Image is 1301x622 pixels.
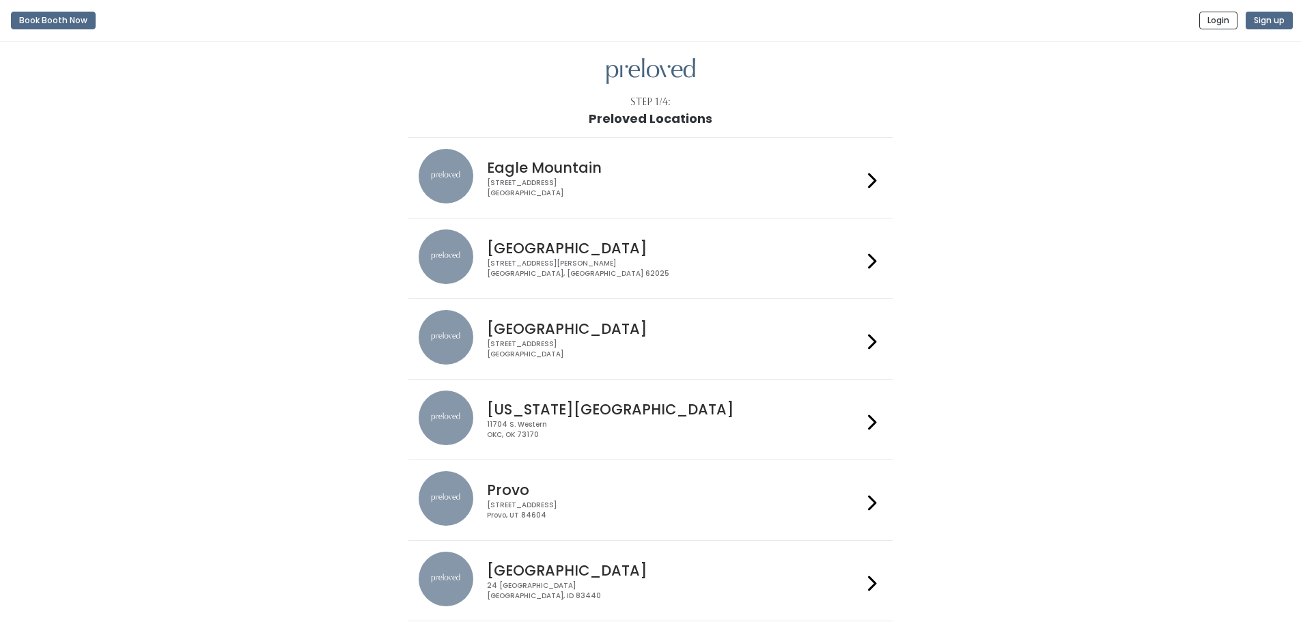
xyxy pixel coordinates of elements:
img: preloved location [419,552,473,606]
div: 24 [GEOGRAPHIC_DATA] [GEOGRAPHIC_DATA], ID 83440 [487,581,863,601]
a: preloved location [GEOGRAPHIC_DATA] [STREET_ADDRESS][PERSON_NAME][GEOGRAPHIC_DATA], [GEOGRAPHIC_D... [419,229,882,287]
a: preloved location [US_STATE][GEOGRAPHIC_DATA] 11704 S. WesternOKC, OK 73170 [419,391,882,449]
h4: Provo [487,482,863,498]
a: preloved location Provo [STREET_ADDRESS]Provo, UT 84604 [419,471,882,529]
a: Book Booth Now [11,5,96,36]
a: preloved location Eagle Mountain [STREET_ADDRESS][GEOGRAPHIC_DATA] [419,149,882,207]
h4: [GEOGRAPHIC_DATA] [487,240,863,256]
h4: [GEOGRAPHIC_DATA] [487,321,863,337]
img: preloved location [419,471,473,526]
img: preloved location [419,149,473,203]
div: [STREET_ADDRESS] [GEOGRAPHIC_DATA] [487,178,863,198]
button: Login [1199,12,1237,29]
h4: [GEOGRAPHIC_DATA] [487,563,863,578]
div: [STREET_ADDRESS] [GEOGRAPHIC_DATA] [487,339,863,359]
a: preloved location [GEOGRAPHIC_DATA] [STREET_ADDRESS][GEOGRAPHIC_DATA] [419,310,882,368]
div: Step 1/4: [630,95,671,109]
button: Sign up [1246,12,1293,29]
div: [STREET_ADDRESS][PERSON_NAME] [GEOGRAPHIC_DATA], [GEOGRAPHIC_DATA] 62025 [487,259,863,279]
h1: Preloved Locations [589,112,712,126]
div: [STREET_ADDRESS] Provo, UT 84604 [487,500,863,520]
div: 11704 S. Western OKC, OK 73170 [487,420,863,440]
img: preloved logo [606,58,695,85]
img: preloved location [419,391,473,445]
img: preloved location [419,310,473,365]
img: preloved location [419,229,473,284]
h4: [US_STATE][GEOGRAPHIC_DATA] [487,401,863,417]
button: Book Booth Now [11,12,96,29]
a: preloved location [GEOGRAPHIC_DATA] 24 [GEOGRAPHIC_DATA][GEOGRAPHIC_DATA], ID 83440 [419,552,882,610]
h4: Eagle Mountain [487,160,863,175]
